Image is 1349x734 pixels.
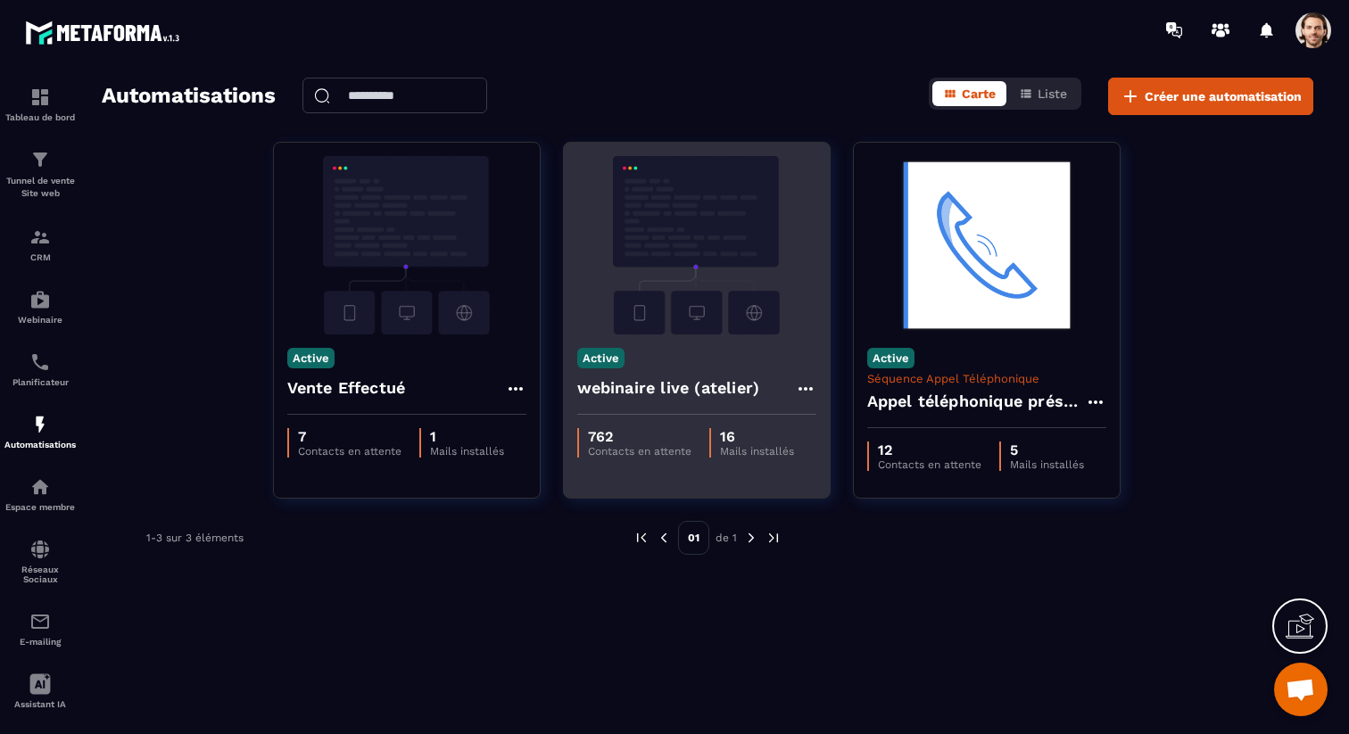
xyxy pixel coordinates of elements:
img: formation [29,227,51,248]
a: formationformationTunnel de vente Site web [4,136,76,213]
a: automationsautomationsWebinaire [4,276,76,338]
p: Contacts en attente [878,458,981,471]
a: social-networksocial-networkRéseaux Sociaux [4,525,76,598]
div: Ouvrir le chat [1274,663,1328,716]
p: Active [867,348,915,368]
a: automationsautomationsAutomatisations [4,400,76,463]
p: Active [287,348,335,368]
p: Planificateur [4,377,76,387]
img: automation-background [287,156,526,334]
a: schedulerschedulerPlanificateur [4,338,76,400]
h4: Appel téléphonique présence [867,389,1085,414]
p: 7 [298,428,401,445]
img: next [766,530,782,546]
p: Mails installés [720,445,794,458]
span: Créer une automatisation [1145,87,1302,105]
img: formation [29,149,51,170]
p: 1-3 sur 3 éléments [146,532,244,544]
img: social-network [29,539,51,560]
p: 12 [878,441,981,458]
p: Espace membre [4,502,76,512]
p: de 1 [716,531,737,545]
a: Assistant IA [4,660,76,722]
a: automationsautomationsEspace membre [4,463,76,525]
p: Assistant IA [4,699,76,709]
span: Liste [1038,87,1067,101]
p: Séquence Appel Téléphonique [867,372,1106,385]
p: Contacts en attente [588,445,691,458]
p: 762 [588,428,691,445]
p: Mails installés [1010,458,1084,471]
button: Carte [932,81,1006,106]
img: prev [633,530,650,546]
p: Mails installés [430,445,504,458]
img: next [743,530,759,546]
p: Automatisations [4,440,76,449]
button: Liste [1008,81,1078,106]
p: 01 [678,521,709,555]
img: email [29,611,51,632]
a: formationformationCRM [4,213,76,276]
p: Tunnel de vente Site web [4,175,76,200]
p: E-mailing [4,637,76,647]
p: Réseaux Sociaux [4,565,76,584]
p: Active [577,348,625,368]
img: automations [29,476,51,498]
img: automation-background [577,156,816,334]
p: Webinaire [4,315,76,325]
img: automations [29,289,51,310]
button: Créer une automatisation [1108,78,1313,115]
h2: Automatisations [102,78,276,115]
img: automation-background [867,156,1106,334]
img: scheduler [29,351,51,373]
p: Contacts en attente [298,445,401,458]
img: automations [29,414,51,435]
p: 5 [1010,441,1084,458]
h4: Vente Effectué [287,375,406,400]
span: Carte [962,87,996,101]
a: emailemailE-mailing [4,598,76,660]
p: Tableau de bord [4,112,76,122]
img: logo [25,16,186,49]
img: formation [29,87,51,108]
p: CRM [4,252,76,262]
p: 1 [430,428,504,445]
h4: webinaire live (atelier) [577,375,760,400]
img: prev [656,530,672,546]
p: 16 [720,428,794,445]
a: formationformationTableau de bord [4,73,76,136]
